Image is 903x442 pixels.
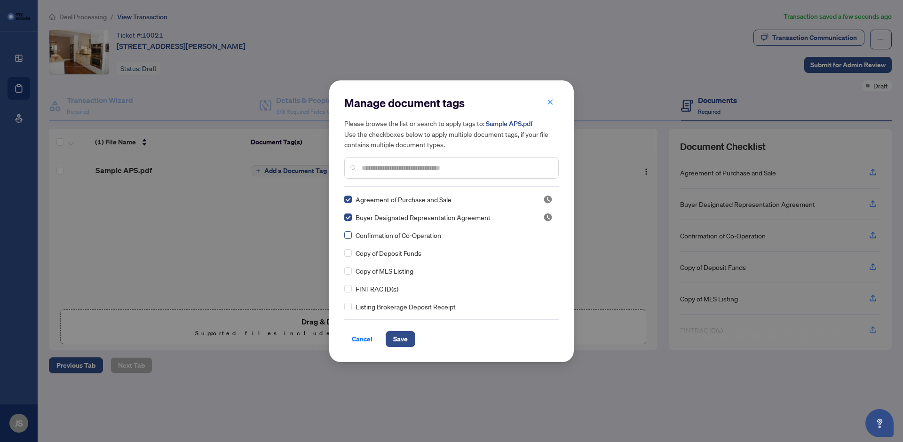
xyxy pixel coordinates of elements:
[356,301,456,312] span: Listing Brokerage Deposit Receipt
[344,118,559,150] h5: Please browse the list or search to apply tags to: Use the checkboxes below to apply multiple doc...
[543,213,553,222] img: status
[865,409,894,437] button: Open asap
[356,194,451,205] span: Agreement of Purchase and Sale
[386,331,415,347] button: Save
[543,213,553,222] span: Pending Review
[356,248,421,258] span: Copy of Deposit Funds
[356,230,441,240] span: Confirmation of Co-Operation
[356,212,491,222] span: Buyer Designated Representation Agreement
[344,95,559,110] h2: Manage document tags
[543,195,553,204] span: Pending Review
[344,331,380,347] button: Cancel
[486,119,532,128] span: Sample APS.pdf
[356,266,413,276] span: Copy of MLS Listing
[543,195,553,204] img: status
[547,99,554,105] span: close
[393,331,408,347] span: Save
[352,331,372,347] span: Cancel
[356,284,398,294] span: FINTRAC ID(s)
